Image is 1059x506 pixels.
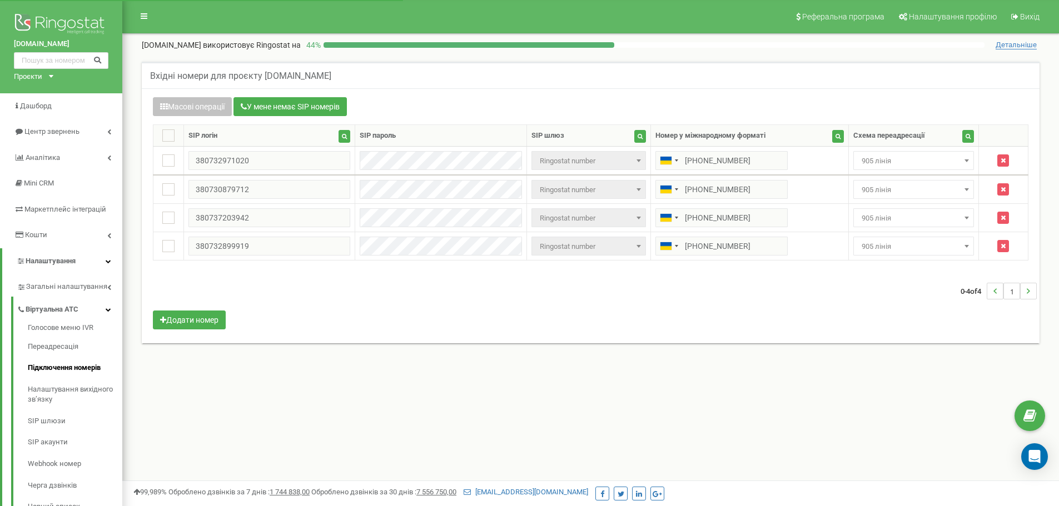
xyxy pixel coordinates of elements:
a: Голосове меню IVR [28,323,122,336]
a: Загальні налаштування [17,274,122,297]
input: 050 123 4567 [655,151,788,170]
span: Ringostat number [535,239,642,254]
a: Налаштування вихідного зв’язку [28,379,122,410]
div: SIP шлюз [531,131,564,141]
a: Webhook номер [28,453,122,475]
span: Дашборд [20,102,52,110]
a: Черга дзвінків [28,475,122,497]
div: Номер у міжнародному форматі [655,131,765,141]
span: Маркетплейс інтеграцій [24,205,106,213]
span: Віртуальна АТС [26,304,78,315]
span: використовує Ringostat на [203,41,301,49]
span: Загальні налаштування [26,282,107,292]
span: Ringostat number [535,211,642,226]
div: Telephone country code [656,152,682,169]
span: Реферальна програма [802,12,884,21]
th: SIP пароль [355,125,527,147]
span: 0-4 4 [961,283,987,299]
li: 1 [1003,283,1020,299]
span: 905 лінія [853,237,973,255]
h5: Вхідні номери для проєкту [DOMAIN_NAME] [150,71,331,81]
span: Ringostat number [535,153,642,169]
span: Ringostat number [531,180,645,199]
span: Mini CRM [24,179,54,187]
input: 050 123 4567 [655,180,788,199]
button: Додати номер [153,310,226,329]
span: Центр звернень [24,127,79,136]
a: Переадресація [28,336,122,358]
u: 7 556 750,00 [416,488,456,496]
img: Ringostat logo [14,11,108,39]
button: У мене немає SIP номерів [233,97,347,116]
span: Ringostat number [531,208,645,227]
span: Налаштування профілю [909,12,997,21]
span: 905 лінія [857,182,969,198]
div: SIP логін [188,131,217,141]
input: 050 123 4567 [655,208,788,227]
span: Ringostat number [531,237,645,255]
u: 1 744 838,00 [270,488,310,496]
span: Ringostat number [531,151,645,170]
p: [DOMAIN_NAME] [142,39,301,51]
div: Telephone country code [656,181,682,198]
span: of [970,286,977,296]
a: Налаштування [2,248,122,274]
a: SIP акаунти [28,432,122,453]
span: 905 лінія [857,211,969,226]
span: 905 лінія [853,180,973,199]
span: Оброблено дзвінків за 7 днів : [168,488,310,496]
a: Віртуальна АТС [17,297,122,319]
button: Масові операції [153,97,232,116]
input: Пошук за номером [14,52,108,69]
a: Підключення номерів [28,357,122,379]
span: Кошти [25,231,47,239]
span: 905 лінія [857,153,969,169]
p: 44 % [301,39,324,51]
div: Telephone country code [656,237,682,255]
span: Вихід [1020,12,1040,21]
div: Схема переадресації [853,131,925,141]
nav: ... [961,272,1037,310]
div: Telephone country code [656,209,682,227]
span: 905 лінія [857,239,969,254]
span: Ringostat number [535,182,642,198]
span: 905 лінія [853,208,973,227]
span: Оброблено дзвінків за 30 днів : [311,488,456,496]
div: Open Intercom Messenger [1021,443,1048,470]
a: [DOMAIN_NAME] [14,39,108,49]
input: 050 123 4567 [655,237,788,255]
span: Детальніше [996,41,1037,49]
span: Аналiтика [26,153,60,162]
div: Проєкти [14,72,42,82]
a: [EMAIL_ADDRESS][DOMAIN_NAME] [464,488,588,496]
a: SIP шлюзи [28,410,122,432]
span: 99,989% [133,488,167,496]
span: 905 лінія [853,151,973,170]
span: Налаштування [26,257,76,265]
